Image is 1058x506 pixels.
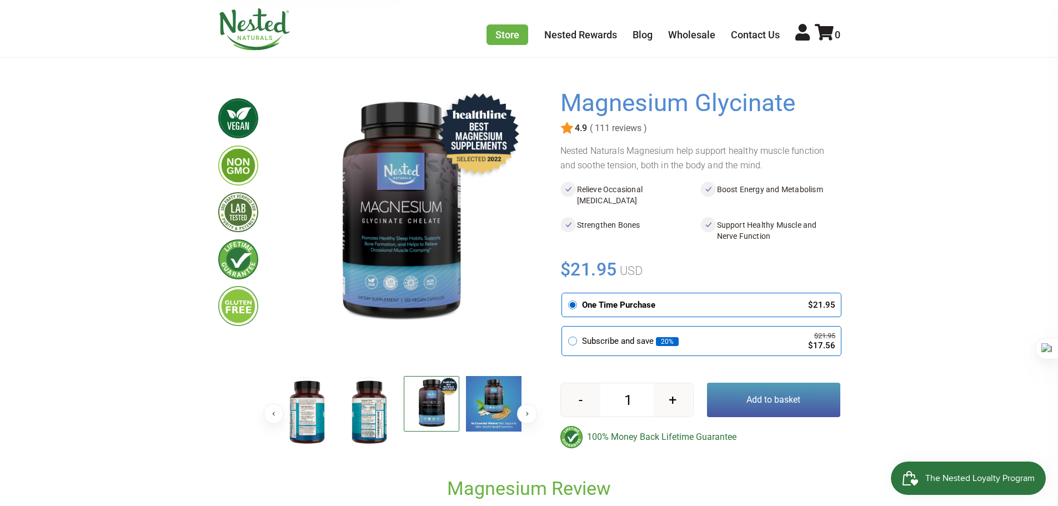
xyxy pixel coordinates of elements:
img: vegan [218,98,258,138]
img: Magnesium Glycinate [342,376,397,448]
button: - [561,383,600,417]
img: lifetimeguarantee [218,239,258,279]
a: 0 [815,29,840,41]
span: ( 111 reviews ) [587,123,647,133]
div: 100% Money Back Lifetime Guarantee [560,426,840,448]
h2: Magnesium Review [279,477,779,500]
button: Previous [264,404,284,424]
a: Wholesale [668,29,715,41]
h1: Magnesium Glycinate [560,89,835,117]
img: Magnesium Glycinate [466,376,522,432]
span: $21.95 [560,257,618,282]
span: 0 [835,29,840,41]
img: thirdpartytested [218,192,258,232]
button: Next [517,404,537,424]
img: gmofree [218,146,258,186]
a: Store [487,24,528,45]
a: Nested Rewards [544,29,617,41]
img: glutenfree [218,286,258,326]
span: USD [617,264,643,278]
a: Blog [633,29,653,41]
img: Magnesium Glycinate [404,376,459,432]
div: Nested Naturals Magnesium help support healthy muscle function and soothe tension, both in the bo... [560,144,840,173]
li: Strengthen Bones [560,217,700,244]
img: Magnesium Glycinate [279,376,335,448]
li: Relieve Occasional [MEDICAL_DATA] [560,182,700,208]
li: Support Healthy Muscle and Nerve Function [700,217,840,244]
li: Boost Energy and Metabolism [700,182,840,208]
img: star.svg [560,122,574,135]
img: Nested Naturals [218,8,290,51]
button: Add to basket [707,383,840,417]
span: 4.9 [574,123,587,133]
img: Magnesium Glycinate [276,89,525,338]
button: + [653,383,693,417]
iframe: Button to open loyalty program pop-up [891,462,1047,495]
img: badge-lifetimeguarantee-color.svg [560,426,583,448]
a: Contact Us [731,29,780,41]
